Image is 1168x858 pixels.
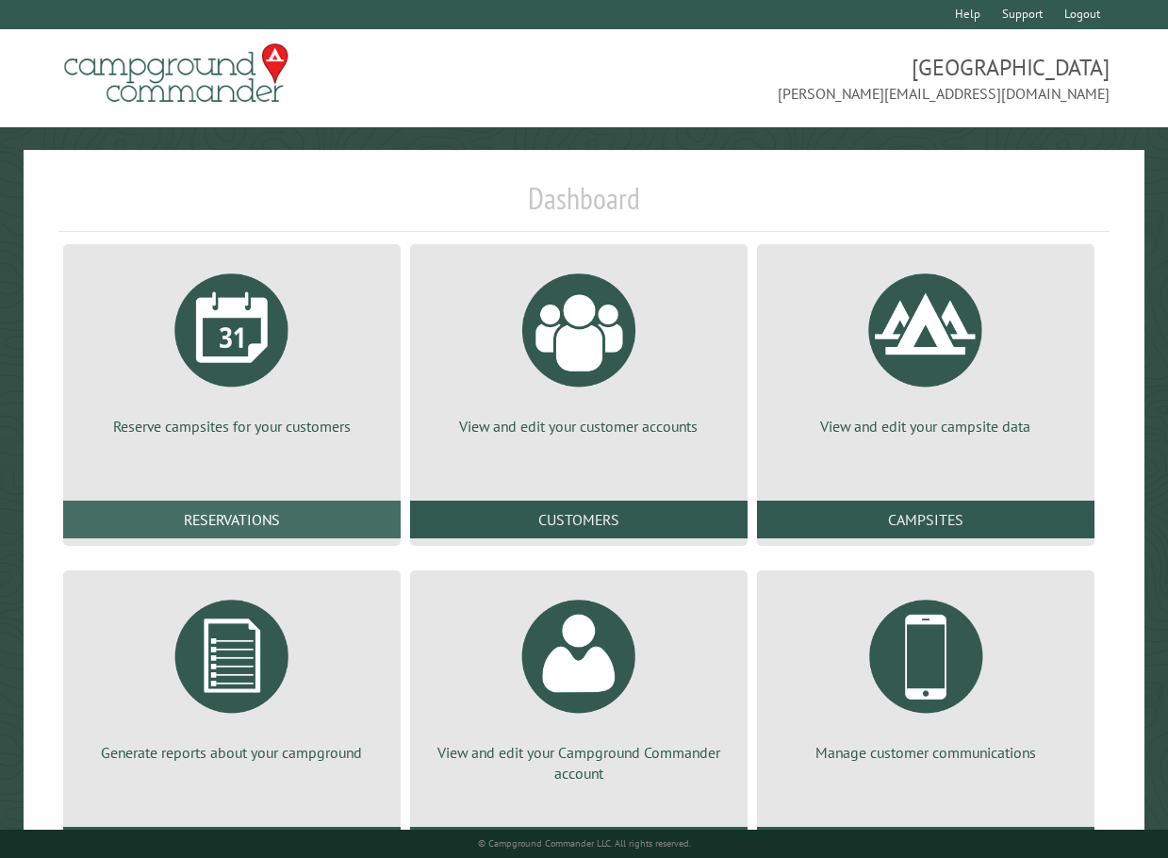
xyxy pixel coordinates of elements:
a: Manage customer communications [780,586,1072,763]
small: © Campground Commander LLC. All rights reserved. [478,837,691,850]
p: View and edit your Campground Commander account [433,742,725,784]
a: View and edit your Campground Commander account [433,586,725,784]
a: Customers [410,501,748,538]
img: Campground Commander [58,37,294,110]
p: Reserve campsites for your customers [86,416,378,437]
p: Manage customer communications [780,742,1072,763]
p: View and edit your campsite data [780,416,1072,437]
a: Reservations [63,501,401,538]
a: Campsites [757,501,1094,538]
a: View and edit your campsite data [780,259,1072,437]
h1: Dashboard [58,180,1110,232]
span: [GEOGRAPHIC_DATA] [PERSON_NAME][EMAIL_ADDRESS][DOMAIN_NAME] [584,52,1110,105]
a: Reserve campsites for your customers [86,259,378,437]
p: Generate reports about your campground [86,742,378,763]
a: Generate reports about your campground [86,586,378,763]
a: View and edit your customer accounts [433,259,725,437]
p: View and edit your customer accounts [433,416,725,437]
